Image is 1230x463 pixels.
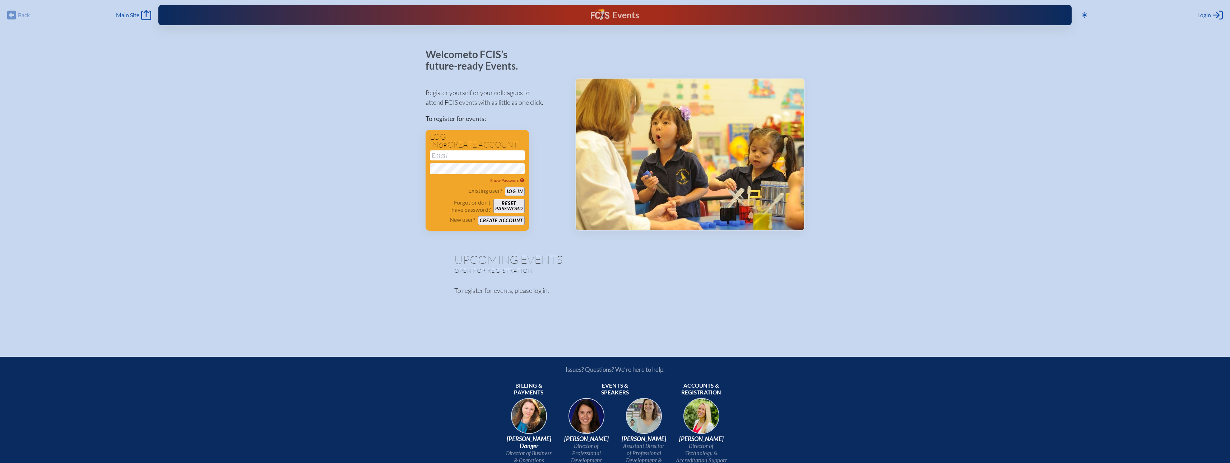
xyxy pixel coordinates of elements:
span: or [438,142,447,149]
span: Login [1197,11,1211,19]
img: Events [576,79,804,230]
span: Billing & payments [503,382,555,397]
p: Register yourself or your colleagues to attend FCIS events with as little as one click. [426,88,564,107]
span: Main Site [116,11,139,19]
input: Email [430,150,525,160]
p: To register for events, please log in. [454,286,776,295]
button: Log in [505,187,525,196]
button: Create account [478,216,524,225]
span: [PERSON_NAME] [618,435,670,443]
span: [PERSON_NAME] Danger [503,435,555,450]
p: New user? [450,216,475,223]
img: b1ee34a6-5a78-4519-85b2-7190c4823173 [678,396,724,442]
div: FCIS Events — Future ready [398,9,832,22]
span: Show Password [490,178,525,183]
img: 9c64f3fb-7776-47f4-83d7-46a341952595 [506,396,552,442]
span: [PERSON_NAME] [676,435,727,443]
p: Forgot or don’t have password? [430,199,491,213]
p: Welcome to FCIS’s future-ready Events. [426,49,526,71]
p: To register for events: [426,114,564,123]
span: Accounts & registration [676,382,727,397]
span: [PERSON_NAME] [561,435,612,443]
p: Existing user? [468,187,502,194]
span: Events & speakers [589,382,641,397]
img: 94e3d245-ca72-49ea-9844-ae84f6d33c0f [563,396,609,442]
img: 545ba9c4-c691-43d5-86fb-b0a622cbeb82 [621,396,667,442]
p: Issues? Questions? We’re here to help. [489,366,742,373]
a: Main Site [116,10,151,20]
p: Open for registration [454,267,644,274]
h1: Log in create account [430,133,525,149]
button: Resetpassword [493,199,524,213]
h1: Upcoming Events [454,254,776,265]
